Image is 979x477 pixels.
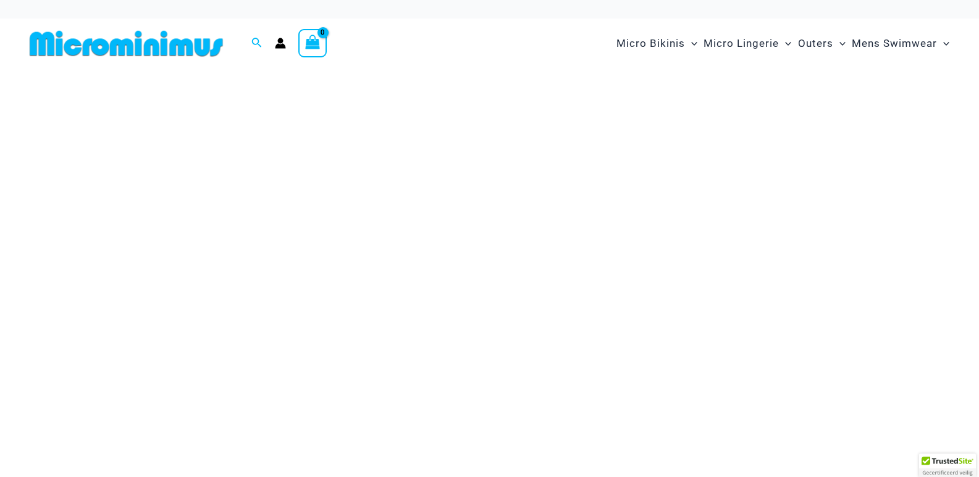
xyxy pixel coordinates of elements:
a: Micro BikinisMenu ToggleMenu Toggle [613,25,700,62]
nav: Site Navigation [611,23,954,64]
a: Account icon link [275,38,286,49]
a: Micro LingerieMenu ToggleMenu Toggle [700,25,794,62]
span: Micro Bikinis [616,28,685,59]
span: Micro Lingerie [704,28,779,59]
a: View Shopping Cart, empty [298,29,327,57]
a: Search icon link [251,36,263,51]
span: Outers [798,28,833,59]
span: Menu Toggle [833,28,846,59]
span: Menu Toggle [937,28,949,59]
div: TrustedSite Certified [919,454,976,477]
span: Menu Toggle [779,28,791,59]
img: MM SHOP LOGO FLAT [25,30,228,57]
a: Mens SwimwearMenu ToggleMenu Toggle [849,25,952,62]
span: Mens Swimwear [852,28,937,59]
span: Menu Toggle [685,28,697,59]
a: OutersMenu ToggleMenu Toggle [795,25,849,62]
